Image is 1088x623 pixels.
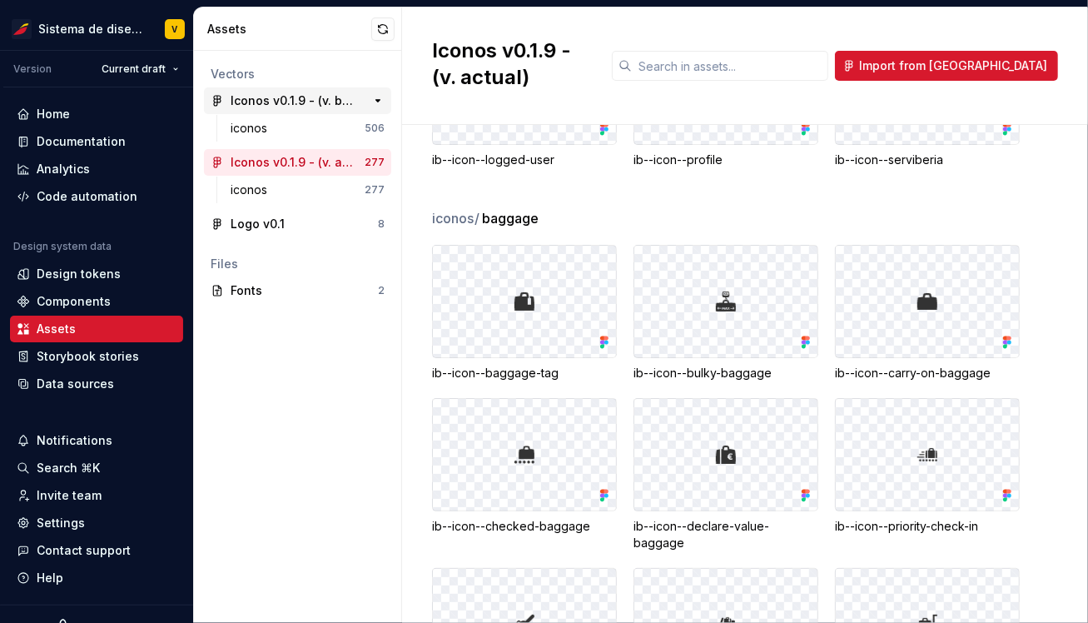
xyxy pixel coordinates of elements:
[10,183,183,210] a: Code automation
[204,277,391,304] a: Fonts2
[632,51,828,81] input: Search in assets...
[37,161,90,177] div: Analytics
[378,217,385,231] div: 8
[37,293,111,310] div: Components
[432,208,480,228] span: iconos
[10,288,183,315] a: Components
[10,156,183,182] a: Analytics
[37,515,85,531] div: Settings
[633,152,818,168] div: ib--icon--profile
[365,156,385,169] div: 277
[37,106,70,122] div: Home
[37,376,114,392] div: Data sources
[10,482,183,509] a: Invite team
[204,211,391,237] a: Logo v0.18
[37,570,63,586] div: Help
[231,282,378,299] div: Fonts
[835,152,1020,168] div: ib--icon--serviberia
[13,240,112,253] div: Design system data
[211,66,385,82] div: Vectors
[3,11,190,47] button: Sistema de diseño IberiaV
[37,460,100,476] div: Search ⌘K
[37,348,139,365] div: Storybook stories
[231,154,355,171] div: Iconos v0.1.9 - (v. actual)
[37,133,126,150] div: Documentation
[378,284,385,297] div: 2
[207,21,371,37] div: Assets
[365,122,385,135] div: 506
[37,321,76,337] div: Assets
[231,182,274,198] div: iconos
[231,120,274,137] div: iconos
[10,565,183,591] button: Help
[10,427,183,454] button: Notifications
[10,261,183,287] a: Design tokens
[432,365,617,381] div: ib--icon--baggage-tag
[432,152,617,168] div: ib--icon--logged-user
[37,188,137,205] div: Code automation
[172,22,178,36] div: V
[38,21,145,37] div: Sistema de diseño Iberia
[482,208,539,228] span: baggage
[835,518,1020,535] div: ib--icon--priority-check-in
[231,216,285,232] div: Logo v0.1
[94,57,186,81] button: Current draft
[10,510,183,536] a: Settings
[37,266,121,282] div: Design tokens
[37,432,112,449] div: Notifications
[224,177,391,203] a: iconos277
[204,87,391,114] a: Iconos v0.1.9 - (v. beta)
[204,149,391,176] a: Iconos v0.1.9 - (v. actual)277
[474,210,479,227] span: /
[10,128,183,155] a: Documentation
[37,542,131,559] div: Contact support
[10,455,183,481] button: Search ⌘K
[12,19,32,39] img: 55604660-494d-44a9-beb2-692398e9940a.png
[835,365,1020,381] div: ib--icon--carry-on-baggage
[10,371,183,397] a: Data sources
[13,62,52,76] div: Version
[432,37,592,91] h2: Iconos v0.1.9 - (v. actual)
[211,256,385,272] div: Files
[10,343,183,370] a: Storybook stories
[231,92,355,109] div: Iconos v0.1.9 - (v. beta)
[10,537,183,564] button: Contact support
[835,51,1058,81] button: Import from [GEOGRAPHIC_DATA]
[633,518,818,551] div: ib--icon--declare-value-baggage
[10,101,183,127] a: Home
[102,62,166,76] span: Current draft
[10,316,183,342] a: Assets
[224,115,391,142] a: iconos506
[633,365,818,381] div: ib--icon--bulky-baggage
[365,183,385,197] div: 277
[37,487,102,504] div: Invite team
[432,518,617,535] div: ib--icon--checked-baggage
[859,57,1047,74] span: Import from [GEOGRAPHIC_DATA]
